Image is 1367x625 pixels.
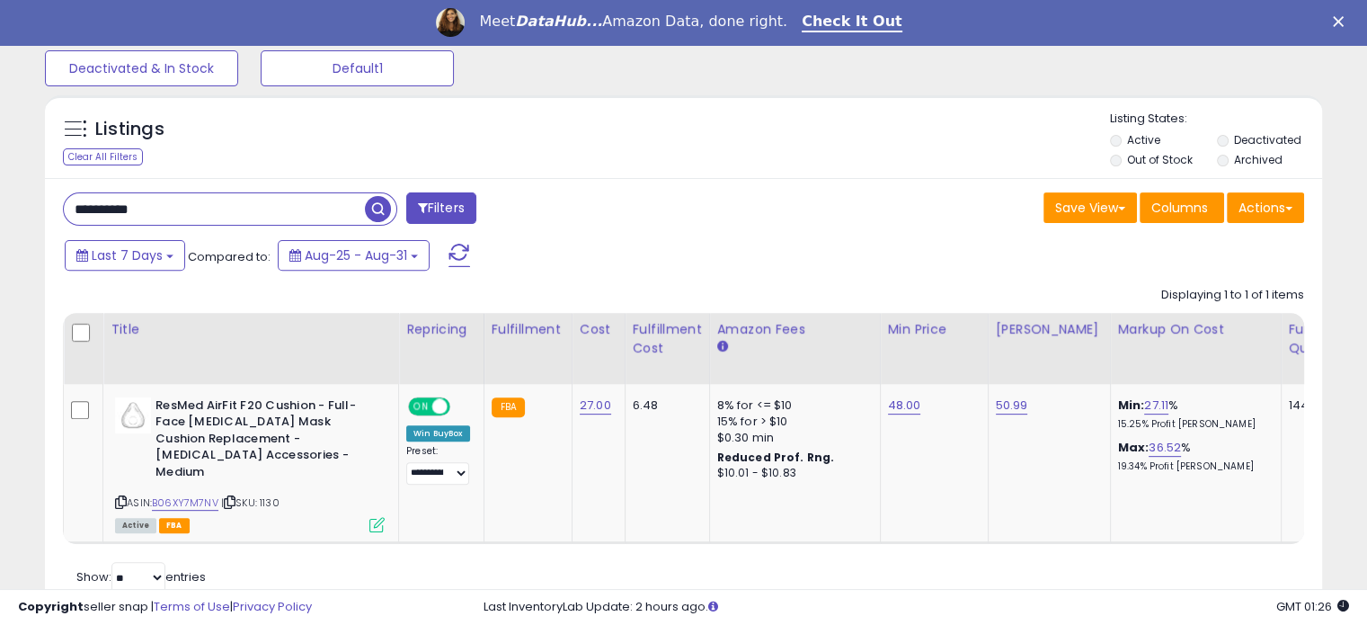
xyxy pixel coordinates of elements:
[515,13,602,30] i: DataHub...
[1289,397,1345,414] div: 144
[1333,16,1351,27] div: Close
[1043,192,1137,223] button: Save View
[154,598,230,615] a: Terms of Use
[448,398,476,414] span: OFF
[1144,397,1168,415] a: 27.11
[63,148,143,165] div: Clear All Filters
[188,248,271,265] span: Compared to:
[717,339,728,355] small: Amazon Fees.
[1118,397,1267,431] div: %
[717,430,866,446] div: $0.30 min
[159,518,190,533] span: FBA
[492,397,525,417] small: FBA
[633,397,696,414] div: 6.48
[1127,152,1193,167] label: Out of Stock
[633,320,702,358] div: Fulfillment Cost
[436,8,465,37] img: Profile image for Georgie
[1149,439,1181,457] a: 36.52
[1118,397,1145,414] b: Min:
[802,13,902,32] a: Check It Out
[115,397,385,531] div: ASIN:
[92,246,163,264] span: Last 7 Days
[1233,132,1300,147] label: Deactivated
[1151,199,1208,217] span: Columns
[1289,320,1351,358] div: Fulfillable Quantity
[1140,192,1224,223] button: Columns
[18,598,84,615] strong: Copyright
[155,397,374,486] b: ResMed AirFit F20 Cushion - Full-Face [MEDICAL_DATA] Mask Cushion Replacement - [MEDICAL_DATA] Ac...
[996,320,1103,339] div: [PERSON_NAME]
[1110,111,1322,128] p: Listing States:
[580,320,617,339] div: Cost
[18,599,312,616] div: seller snap | |
[261,50,454,86] button: Default1
[717,397,866,414] div: 8% for <= $10
[115,397,151,433] img: 21qgu24XRjL._SL40_.jpg
[1127,132,1160,147] label: Active
[717,320,873,339] div: Amazon Fees
[233,598,312,615] a: Privacy Policy
[65,240,185,271] button: Last 7 Days
[1110,313,1281,384] th: The percentage added to the cost of goods (COGS) that forms the calculator for Min & Max prices.
[888,397,921,415] a: 48.00
[95,117,164,142] h5: Listings
[1276,598,1349,615] span: 2025-09-8 01:26 GMT
[1118,418,1267,431] p: 15.25% Profit [PERSON_NAME]
[1118,439,1150,456] b: Max:
[406,445,470,486] div: Preset:
[484,599,1349,616] div: Last InventoryLab Update: 2 hours ago.
[152,496,218,511] a: B06XY7M7NV
[111,320,391,339] div: Title
[305,246,407,264] span: Aug-25 - Aug-31
[406,320,476,339] div: Repricing
[717,450,835,465] b: Reduced Prof. Rng.
[1227,192,1304,223] button: Actions
[479,13,787,31] div: Meet Amazon Data, done right.
[221,496,280,510] span: | SKU: 1130
[1161,287,1304,304] div: Displaying 1 to 1 of 1 items
[717,414,866,430] div: 15% for > $10
[410,398,432,414] span: ON
[406,425,470,442] div: Win BuyBox
[1118,460,1267,473] p: 19.34% Profit [PERSON_NAME]
[996,397,1028,415] a: 50.99
[115,518,156,533] span: All listings currently available for purchase on Amazon
[76,568,206,585] span: Show: entries
[888,320,981,339] div: Min Price
[717,466,866,481] div: $10.01 - $10.83
[1118,440,1267,473] div: %
[580,397,611,415] a: 27.00
[406,192,476,224] button: Filters
[492,320,564,339] div: Fulfillment
[278,240,430,271] button: Aug-25 - Aug-31
[1233,152,1282,167] label: Archived
[45,50,238,86] button: Deactivated & In Stock
[1118,320,1274,339] div: Markup on Cost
